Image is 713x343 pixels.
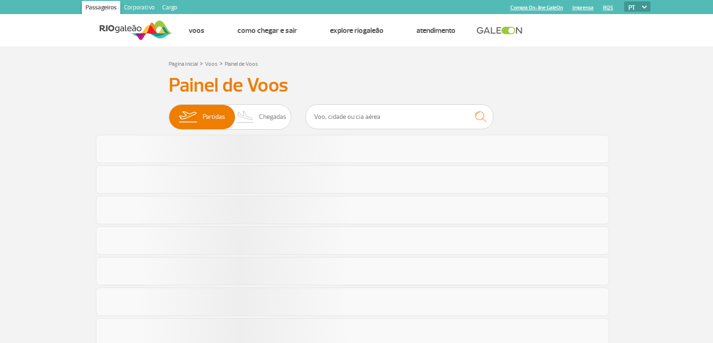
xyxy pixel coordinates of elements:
h3: Painel de Voos [169,74,545,97]
a: Voos [188,26,204,35]
a: Cargo [158,1,181,16]
a: Compra On-line GaleOn [510,5,563,11]
a: Imprensa [572,5,594,11]
span: Partidas [203,105,225,129]
img: slider-desembarque [232,105,259,129]
a: Passageiros [82,1,120,16]
img: slider-embarque [173,105,203,129]
a: > [219,58,223,69]
span: Chegadas [259,105,286,129]
a: Corporativo [120,1,158,16]
a: Voos [205,61,218,68]
a: Painel de Voos [225,61,258,68]
a: Página Inicial [169,61,198,68]
a: Explore RIOgaleão [330,26,384,35]
a: Como chegar e sair [237,26,297,35]
input: Voo, cidade ou cia aérea [306,104,494,129]
a: > [200,58,203,69]
a: Atendimento [416,26,455,35]
a: RQS [603,5,613,11]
